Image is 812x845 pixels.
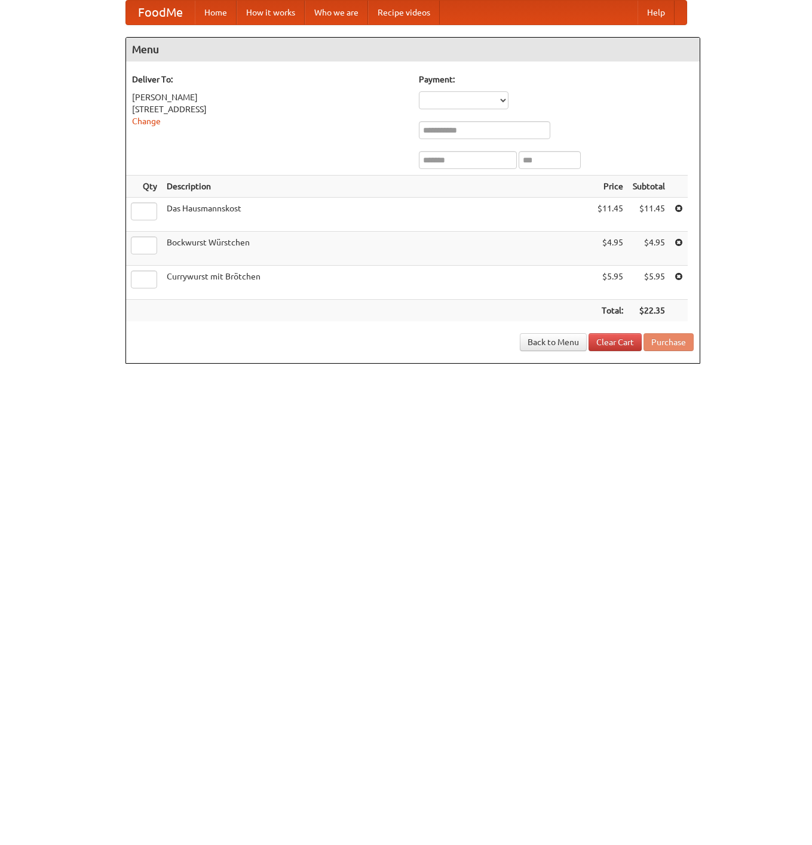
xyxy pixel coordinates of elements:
[628,198,670,232] td: $11.45
[593,176,628,198] th: Price
[132,91,407,103] div: [PERSON_NAME]
[305,1,368,24] a: Who we are
[628,266,670,300] td: $5.95
[162,176,593,198] th: Description
[628,300,670,322] th: $22.35
[628,232,670,266] td: $4.95
[520,333,587,351] a: Back to Menu
[126,1,195,24] a: FoodMe
[638,1,675,24] a: Help
[419,73,694,85] h5: Payment:
[589,333,642,351] a: Clear Cart
[593,198,628,232] td: $11.45
[162,232,593,266] td: Bockwurst Würstchen
[593,266,628,300] td: $5.95
[644,333,694,351] button: Purchase
[132,116,161,126] a: Change
[593,232,628,266] td: $4.95
[368,1,440,24] a: Recipe videos
[126,38,700,62] h4: Menu
[195,1,237,24] a: Home
[237,1,305,24] a: How it works
[593,300,628,322] th: Total:
[126,176,162,198] th: Qty
[132,103,407,115] div: [STREET_ADDRESS]
[628,176,670,198] th: Subtotal
[162,266,593,300] td: Currywurst mit Brötchen
[132,73,407,85] h5: Deliver To:
[162,198,593,232] td: Das Hausmannskost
